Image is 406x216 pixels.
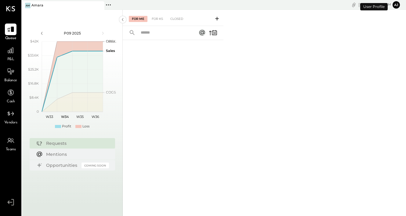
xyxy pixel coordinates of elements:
[82,124,89,129] div: Loss
[358,2,391,8] div: [DATE]
[30,39,39,43] text: $42K
[106,39,116,43] text: OPEX
[4,78,17,83] span: Balance
[31,3,43,8] div: Amara
[76,115,84,119] text: W35
[28,81,39,86] text: $16.8K
[0,45,21,62] a: P&L
[28,53,39,57] text: $33.6K
[129,16,147,22] div: For Me
[4,120,17,126] span: Vendors
[46,151,106,157] div: Mentions
[28,67,39,71] text: $25.2K
[0,24,21,41] a: Queue
[0,87,21,104] a: Cash
[5,36,16,41] span: Queue
[29,95,39,100] text: $8.4K
[46,162,78,168] div: Opportunities
[25,3,31,8] div: Am
[106,49,115,53] text: Sales
[46,140,106,146] div: Requests
[82,163,109,168] div: Coming Soon
[167,16,186,22] div: Closed
[373,2,385,8] span: 10 : 38
[62,124,71,129] div: Profit
[149,16,166,22] div: For KS
[6,147,16,152] span: Teams
[61,115,69,119] text: W34
[351,2,357,8] div: copy link
[0,135,21,152] a: Teams
[7,99,15,104] span: Cash
[386,2,391,7] span: am
[7,57,14,62] span: P&L
[37,109,39,114] text: 0
[0,66,21,83] a: Balance
[46,31,98,36] div: P09 2025
[106,90,116,94] text: COGS
[0,108,21,126] a: Vendors
[360,3,388,10] div: User Profile
[393,1,400,9] button: aj
[91,115,99,119] text: W36
[46,115,53,119] text: W33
